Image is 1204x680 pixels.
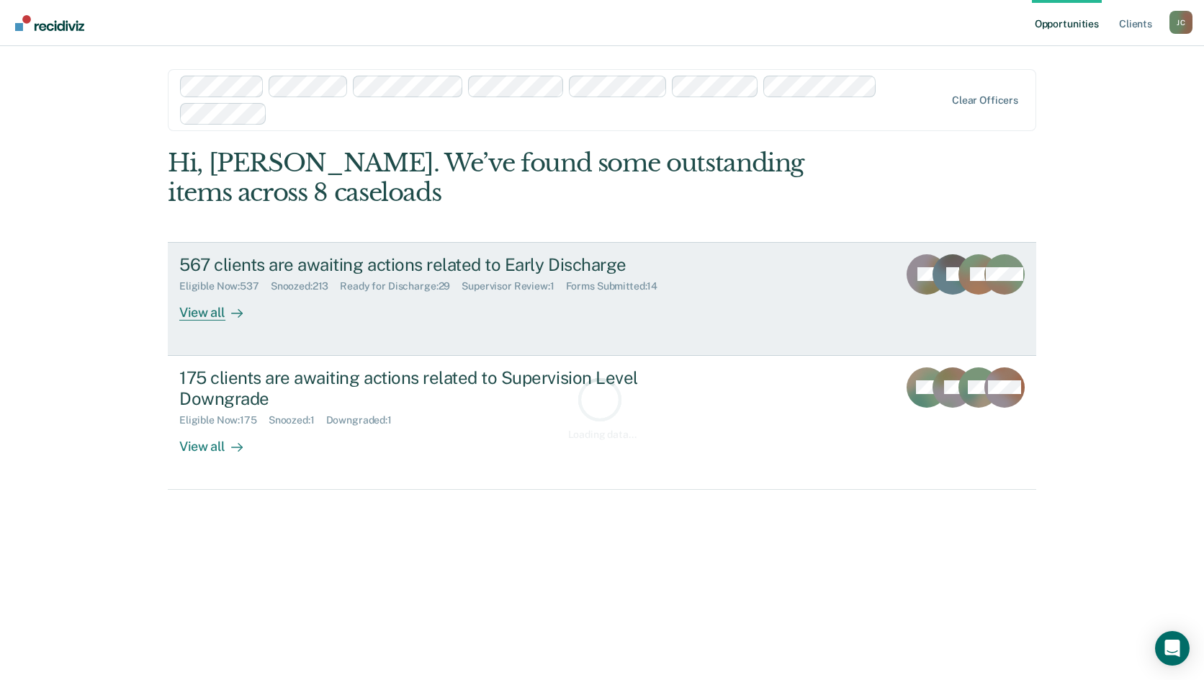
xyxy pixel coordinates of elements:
div: Ready for Discharge : 29 [340,280,462,292]
div: Eligible Now : 175 [179,414,269,426]
div: View all [179,426,260,455]
div: View all [179,292,260,321]
div: Forms Submitted : 14 [566,280,670,292]
div: Open Intercom Messenger [1155,631,1190,666]
div: Eligible Now : 537 [179,280,271,292]
div: Snoozed : 1 [269,414,326,426]
div: Downgraded : 1 [326,414,403,426]
a: 175 clients are awaiting actions related to Supervision Level DowngradeEligible Now:175Snoozed:1D... [168,356,1036,490]
a: 567 clients are awaiting actions related to Early DischargeEligible Now:537Snoozed:213Ready for D... [168,242,1036,356]
div: Hi, [PERSON_NAME]. We’ve found some outstanding items across 8 caseloads [168,148,863,207]
div: Snoozed : 213 [271,280,341,292]
button: Profile dropdown button [1169,11,1192,34]
img: Recidiviz [15,15,84,31]
div: Supervisor Review : 1 [462,280,565,292]
div: 175 clients are awaiting actions related to Supervision Level Downgrade [179,367,685,409]
div: Clear officers [952,94,1018,107]
div: 567 clients are awaiting actions related to Early Discharge [179,254,685,275]
div: J C [1169,11,1192,34]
